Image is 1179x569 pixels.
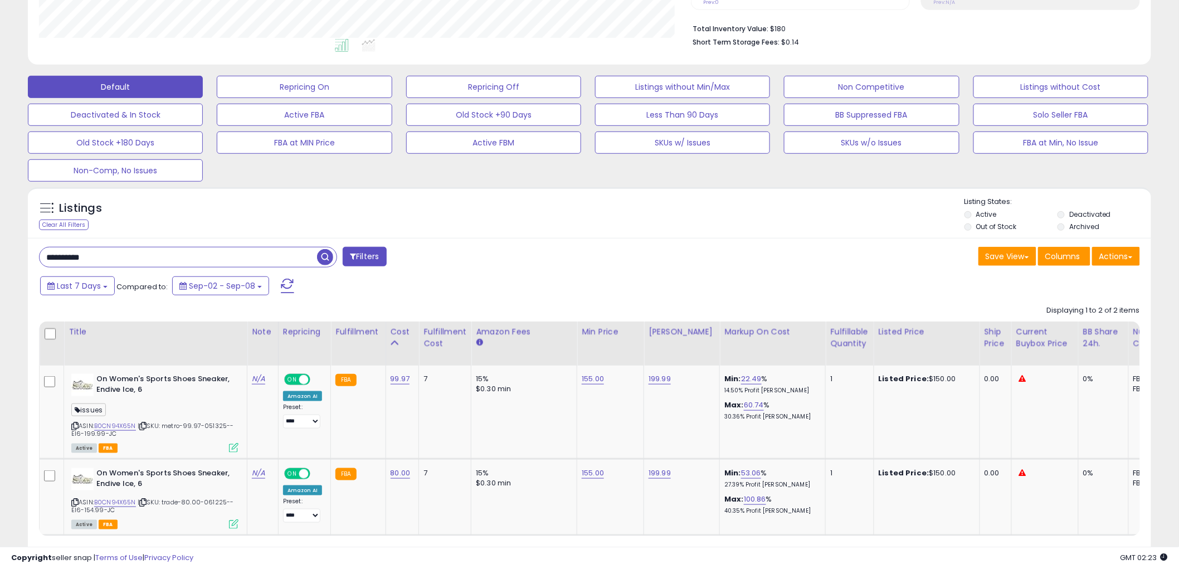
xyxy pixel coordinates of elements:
strong: Copyright [11,552,52,563]
button: Listings without Cost [973,76,1148,98]
button: Repricing On [217,76,392,98]
span: OFF [309,375,327,385]
label: Archived [1069,222,1099,231]
label: Deactivated [1069,210,1111,219]
b: Listed Price: [879,468,929,478]
div: Listed Price [879,326,975,338]
div: FBM: 0 [1133,384,1170,394]
div: Ship Price [985,326,1007,349]
div: FBA: 3 [1133,468,1170,478]
img: 31Yh5T5PulL._SL40_.jpg [71,468,94,490]
div: Cost [391,326,415,338]
div: % [724,468,817,489]
a: B0CN94X65N [94,498,136,507]
button: Actions [1092,247,1140,266]
div: FBA: 3 [1133,374,1170,384]
button: Old Stock +180 Days [28,132,203,154]
button: Non-Comp, No Issues [28,159,203,182]
button: Less Than 90 Days [595,104,770,126]
div: Preset: [283,498,322,523]
a: 100.86 [744,494,766,505]
div: 0.00 [985,374,1003,384]
div: 15% [476,468,568,478]
div: 7 [423,468,462,478]
span: Sep-02 - Sep-08 [189,280,255,291]
a: 199.99 [649,373,671,385]
button: Last 7 Days [40,276,115,295]
div: % [724,494,817,515]
div: Amazon AI [283,485,322,495]
b: On Women's Sports Shoes Sneaker, Endive Ice, 6 [96,468,232,492]
div: $0.30 min [476,384,568,394]
b: Short Term Storage Fees: [693,37,779,47]
a: 53.06 [741,468,761,479]
button: SKUs w/o Issues [784,132,959,154]
div: $150.00 [879,374,971,384]
b: Listed Price: [879,373,929,384]
a: B0CN94X65N [94,421,136,431]
span: 2025-09-16 02:23 GMT [1120,552,1168,563]
a: 199.99 [649,468,671,479]
button: Non Competitive [784,76,959,98]
div: Repricing [283,326,326,338]
span: FBA [99,520,118,529]
div: Title [69,326,242,338]
span: FBA [99,444,118,453]
th: The percentage added to the cost of goods (COGS) that forms the calculator for Min & Max prices. [720,322,826,366]
button: SKUs w/ Issues [595,132,770,154]
div: 1 [830,374,865,384]
span: Columns [1045,251,1080,262]
div: 0% [1083,374,1120,384]
div: Fulfillment [335,326,381,338]
b: Total Inventory Value: [693,24,768,33]
div: $150.00 [879,468,971,478]
b: Max: [724,494,744,504]
span: Compared to: [116,281,168,292]
span: $0.14 [781,37,799,47]
div: 0% [1083,468,1120,478]
a: Privacy Policy [144,552,193,563]
span: OFF [309,469,327,479]
a: 60.74 [744,400,764,411]
span: Last 7 Days [57,280,101,291]
a: N/A [252,468,265,479]
button: Columns [1038,247,1090,266]
div: Displaying 1 to 2 of 2 items [1047,305,1140,316]
li: $180 [693,21,1132,35]
a: N/A [252,373,265,385]
div: Num of Comp. [1133,326,1174,349]
button: Solo Seller FBA [973,104,1148,126]
b: Min: [724,373,741,384]
p: Listing States: [964,197,1151,207]
small: Amazon Fees. [476,338,483,348]
div: 1 [830,468,865,478]
div: Amazon Fees [476,326,572,338]
div: [PERSON_NAME] [649,326,715,338]
p: 14.50% Profit [PERSON_NAME] [724,387,817,395]
div: Note [252,326,274,338]
div: Min Price [582,326,639,338]
div: Fulfillable Quantity [830,326,869,349]
div: 7 [423,374,462,384]
span: | SKU: metro-99.97-051325--EI6-199.99-JC [71,421,234,438]
div: BB Share 24h. [1083,326,1124,349]
div: Fulfillment Cost [423,326,466,349]
span: All listings currently available for purchase on Amazon [71,444,97,453]
div: Current Buybox Price [1016,326,1074,349]
small: FBA [335,468,356,480]
div: seller snap | | [11,553,193,563]
div: % [724,400,817,421]
span: ON [285,469,299,479]
b: Max: [724,400,744,410]
button: Deactivated & In Stock [28,104,203,126]
button: Repricing Off [406,76,581,98]
button: Active FBA [217,104,392,126]
button: Sep-02 - Sep-08 [172,276,269,295]
div: ASIN: [71,374,238,451]
label: Active [976,210,997,219]
div: Amazon AI [283,391,322,401]
h5: Listings [59,201,102,216]
b: On Women's Sports Shoes Sneaker, Endive Ice, 6 [96,374,232,397]
button: Default [28,76,203,98]
p: 27.39% Profit [PERSON_NAME] [724,481,817,489]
